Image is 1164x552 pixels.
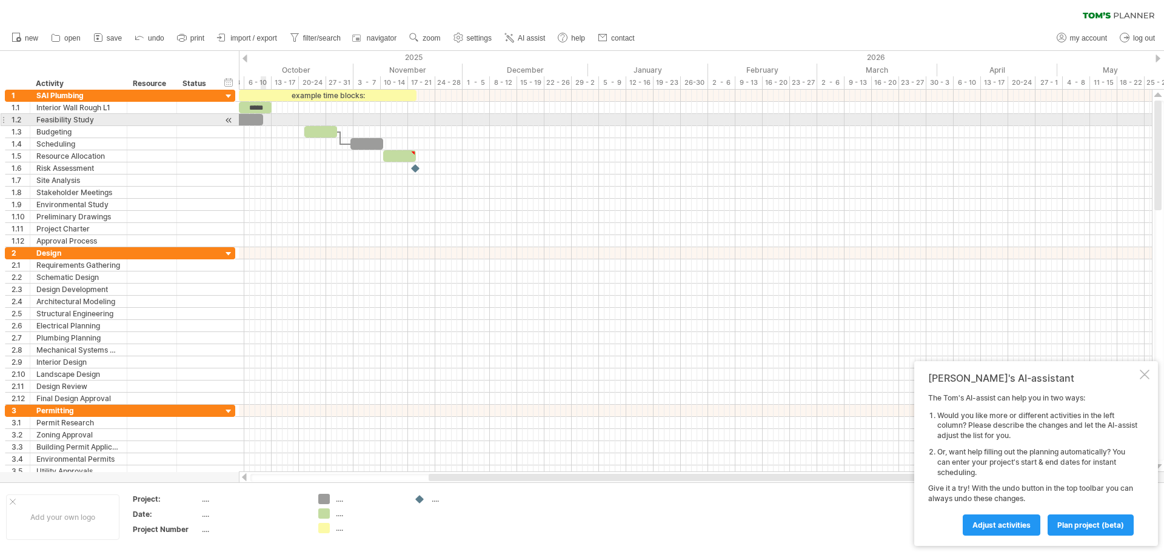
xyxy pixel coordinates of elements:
[36,138,121,150] div: Scheduling
[214,30,281,46] a: import / export
[12,259,30,271] div: 2.1
[133,524,199,534] div: Project Number
[350,30,400,46] a: navigator
[12,465,30,477] div: 3.5
[12,90,30,101] div: 1
[790,76,817,89] div: 23 - 27
[12,175,30,186] div: 1.7
[12,162,30,174] div: 1.6
[1117,30,1159,46] a: log out
[937,447,1137,477] li: Or, want help filling out the planning automatically? You can enter your project's start & end da...
[626,76,654,89] div: 12 - 16
[408,76,435,89] div: 17 - 21
[954,76,981,89] div: 6 - 10
[517,76,544,89] div: 15 - 19
[763,76,790,89] div: 16 - 20
[1054,30,1111,46] a: my account
[107,34,122,42] span: save
[708,76,735,89] div: 2 - 6
[555,30,589,46] a: help
[36,235,121,247] div: Approval Process
[133,494,199,504] div: Project:
[1063,76,1090,89] div: 4 - 8
[36,150,121,162] div: Resource Allocation
[12,320,30,331] div: 2.6
[36,344,121,356] div: Mechanical Systems Design
[48,30,84,46] a: open
[12,126,30,138] div: 1.3
[36,78,120,90] div: Activity
[501,30,549,46] a: AI assist
[12,284,30,295] div: 2.3
[981,76,1008,89] div: 13 - 17
[132,30,168,46] a: undo
[367,34,396,42] span: navigator
[36,114,121,125] div: Feasibility Study
[228,64,353,76] div: October 2025
[6,494,119,540] div: Add your own logo
[36,223,121,234] div: Project Charter
[518,34,545,42] span: AI assist
[36,247,121,259] div: Design
[599,76,626,89] div: 5 - 9
[36,453,121,465] div: Environmental Permits
[463,76,490,89] div: 1 - 5
[336,523,402,533] div: ....
[12,441,30,453] div: 3.3
[12,271,30,283] div: 2.2
[133,509,199,519] div: Date:
[12,235,30,247] div: 1.12
[423,34,440,42] span: zoom
[1008,76,1035,89] div: 20-24
[12,138,30,150] div: 1.4
[36,126,121,138] div: Budgeting
[36,187,121,198] div: Stakeholder Meetings
[12,453,30,465] div: 3.4
[654,76,681,89] div: 19 - 23
[25,34,38,42] span: new
[90,30,125,46] a: save
[435,76,463,89] div: 24 - 28
[64,34,81,42] span: open
[36,368,121,380] div: Landscape Design
[12,102,30,113] div: 1.1
[928,393,1137,535] div: The Tom's AI-assist can help you in two ways: Give it a try! With the undo button in the top tool...
[36,259,121,271] div: Requirements Gathering
[353,76,381,89] div: 3 - 7
[326,76,353,89] div: 27 - 31
[12,223,30,234] div: 1.11
[963,514,1040,536] a: Adjust activities
[1048,514,1134,536] a: plan project (beta)
[406,30,444,46] a: zoom
[12,187,30,198] div: 1.8
[937,411,1137,441] li: Would you like more or different activities in the left column? Please describe the changes and l...
[8,30,42,46] a: new
[148,34,164,42] span: undo
[817,64,937,76] div: March 2026
[12,308,30,319] div: 2.5
[450,30,495,46] a: settings
[872,76,899,89] div: 16 - 20
[303,34,341,42] span: filter/search
[572,76,599,89] div: 29 - 2
[12,429,30,441] div: 3.2
[36,284,121,295] div: Design Development
[12,150,30,162] div: 1.5
[12,405,30,416] div: 3
[926,76,954,89] div: 30 - 3
[336,508,402,519] div: ....
[36,199,121,210] div: Environmental Study
[12,356,30,368] div: 2.9
[899,76,926,89] div: 23 - 27
[202,494,304,504] div: ....
[202,524,304,534] div: ....
[1035,76,1063,89] div: 27 - 1
[353,64,463,76] div: November 2025
[36,393,121,404] div: Final Design Approval
[202,509,304,519] div: ....
[36,381,121,392] div: Design Review
[36,320,121,331] div: Electrical Planning
[12,417,30,428] div: 3.1
[588,64,708,76] div: January 2026
[244,76,272,89] div: 6 - 10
